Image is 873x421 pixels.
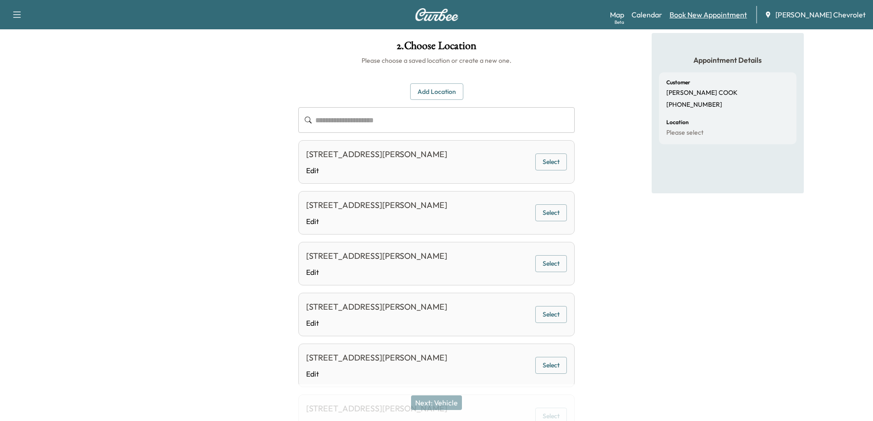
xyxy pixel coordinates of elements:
[306,351,447,364] div: [STREET_ADDRESS][PERSON_NAME]
[659,55,796,65] h5: Appointment Details
[415,8,459,21] img: Curbee Logo
[615,19,624,26] div: Beta
[631,9,662,20] a: Calendar
[306,250,447,262] div: [STREET_ADDRESS][PERSON_NAME]
[306,199,447,212] div: [STREET_ADDRESS][PERSON_NAME]
[535,204,567,221] button: Select
[306,267,447,278] a: Edit
[306,301,447,313] div: [STREET_ADDRESS][PERSON_NAME]
[298,56,575,65] h6: Please choose a saved location or create a new one.
[410,83,463,100] button: Add Location
[666,120,689,125] h6: Location
[535,255,567,272] button: Select
[535,306,567,323] button: Select
[306,165,447,176] a: Edit
[306,216,447,227] a: Edit
[610,9,624,20] a: MapBeta
[298,40,575,56] h1: 2 . Choose Location
[306,317,447,328] a: Edit
[666,80,690,85] h6: Customer
[666,129,703,137] p: Please select
[306,148,447,161] div: [STREET_ADDRESS][PERSON_NAME]
[666,89,737,97] p: [PERSON_NAME] COOK
[666,101,722,109] p: [PHONE_NUMBER]
[535,357,567,374] button: Select
[306,368,447,379] a: Edit
[535,153,567,170] button: Select
[670,9,747,20] a: Book New Appointment
[775,9,866,20] span: [PERSON_NAME] Chevrolet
